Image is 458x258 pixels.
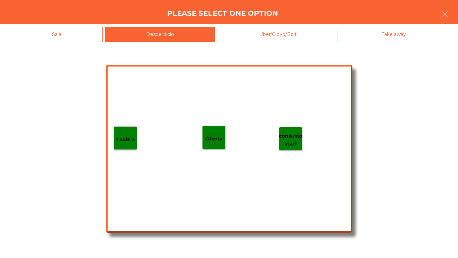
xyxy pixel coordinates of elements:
div: Uber/Glovo/Bolt [218,27,338,42]
h4: Please select one option [167,8,278,18]
p: consumo staff [279,132,302,147]
p: Table 1 [116,136,135,143]
div: Sala [11,27,103,42]
div: Take away [341,27,448,42]
p: Oferta [205,135,223,143]
div: Desperdicio [105,27,216,42]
